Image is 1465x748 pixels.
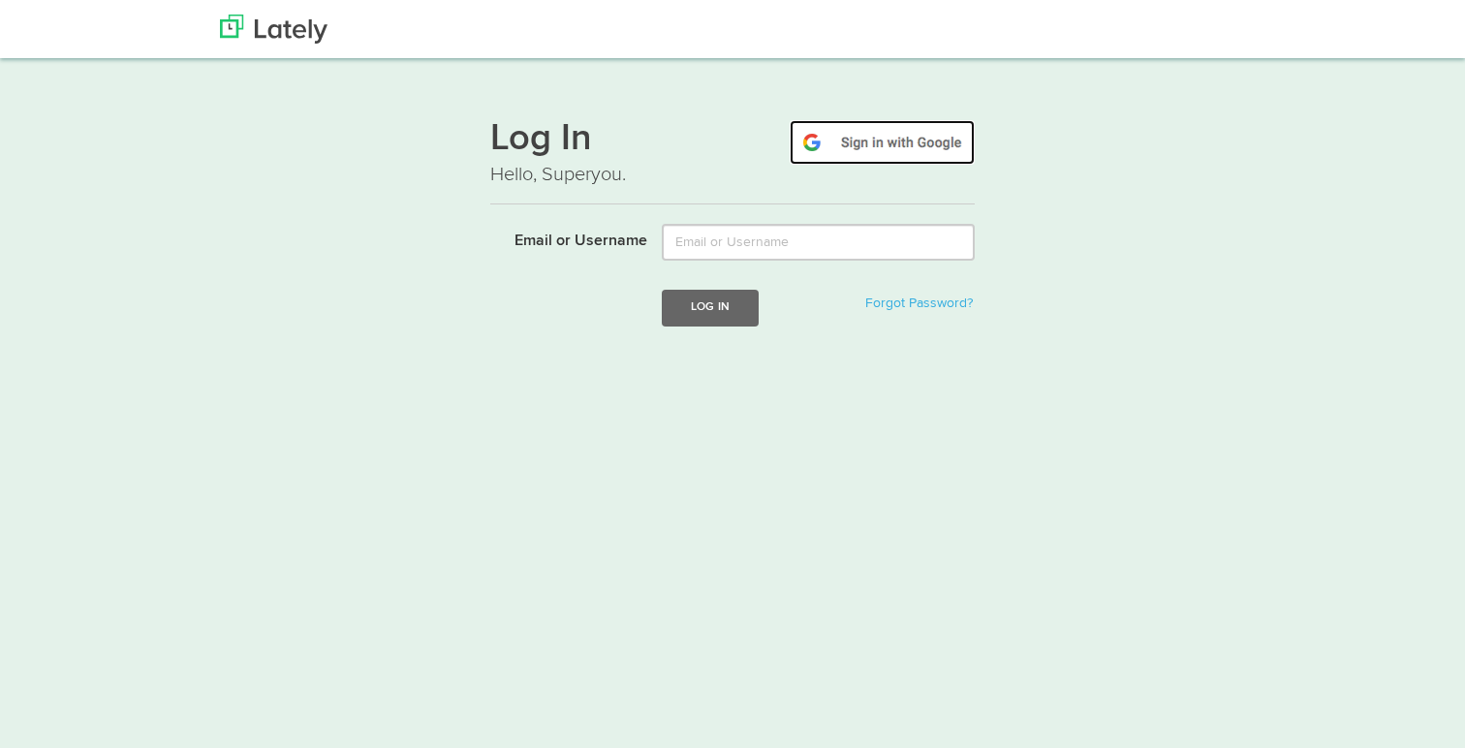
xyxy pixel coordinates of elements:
h1: Log In [490,120,975,161]
p: Hello, Superyou. [490,161,975,189]
a: Forgot Password? [865,296,973,310]
img: Lately [220,15,327,44]
button: Log In [662,290,759,326]
input: Email or Username [662,224,975,261]
label: Email or Username [476,224,647,253]
img: google-signin.png [790,120,975,165]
